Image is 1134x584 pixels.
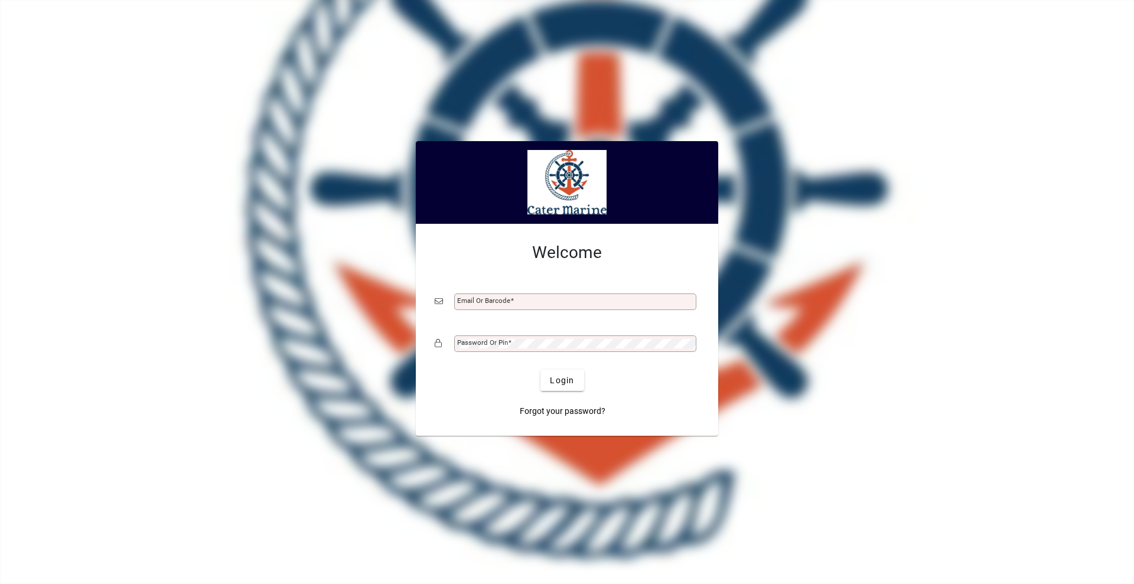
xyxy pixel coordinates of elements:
[515,400,610,422] a: Forgot your password?
[435,243,699,263] h2: Welcome
[550,374,574,387] span: Login
[520,405,605,417] span: Forgot your password?
[540,370,584,391] button: Login
[457,338,508,347] mat-label: Password or Pin
[457,296,510,305] mat-label: Email or Barcode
